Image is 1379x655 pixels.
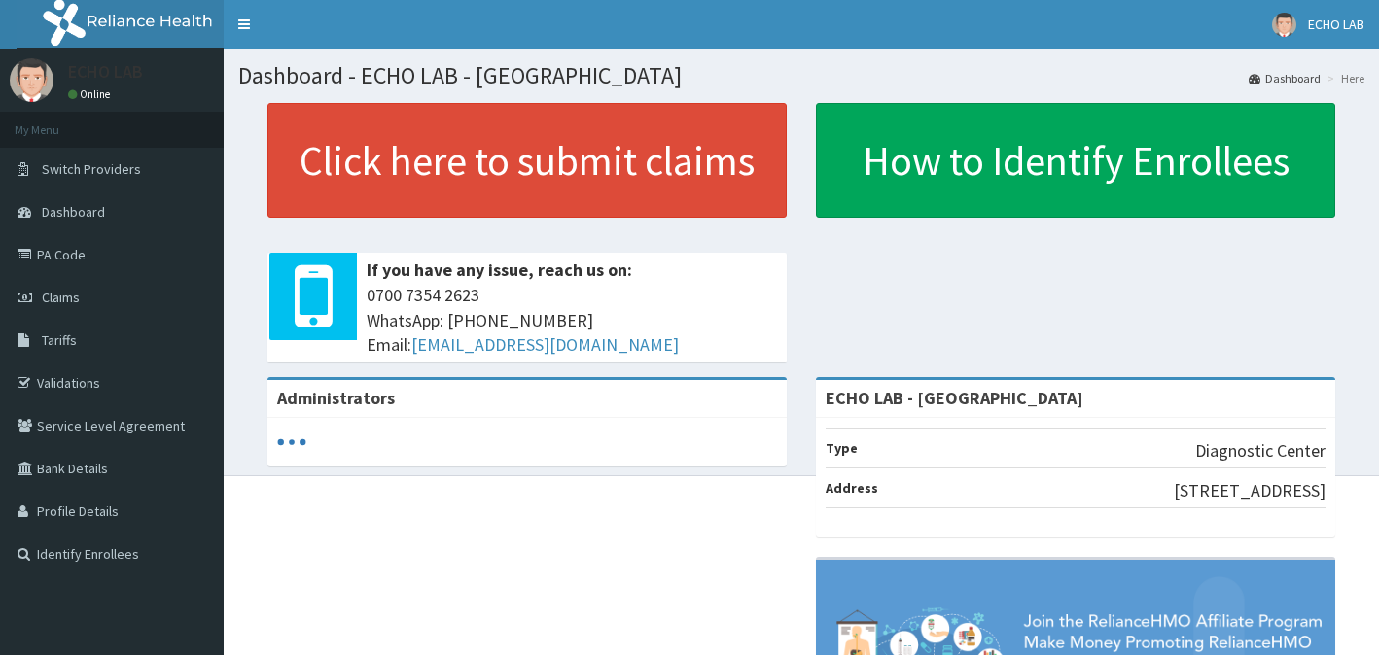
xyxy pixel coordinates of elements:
[367,283,777,358] span: 0700 7354 2623 WhatsApp: [PHONE_NUMBER] Email:
[238,63,1364,88] h1: Dashboard - ECHO LAB - [GEOGRAPHIC_DATA]
[68,63,143,81] p: ECHO LAB
[267,103,787,218] a: Click here to submit claims
[277,387,395,409] b: Administrators
[1249,70,1321,86] a: Dashboard
[1174,478,1326,503] p: [STREET_ADDRESS]
[411,333,679,356] a: [EMAIL_ADDRESS][DOMAIN_NAME]
[816,103,1335,218] a: How to Identify Enrollees
[1323,70,1364,86] li: Here
[1272,13,1296,37] img: User Image
[42,289,80,306] span: Claims
[826,387,1083,409] strong: ECHO LAB - [GEOGRAPHIC_DATA]
[42,203,105,221] span: Dashboard
[10,58,53,102] img: User Image
[68,87,115,101] a: Online
[826,439,858,457] b: Type
[42,331,77,349] span: Tariffs
[826,479,878,497] b: Address
[367,259,632,281] b: If you have any issue, reach us on:
[1195,438,1326,464] p: Diagnostic Center
[1308,16,1364,33] span: ECHO LAB
[277,428,306,457] svg: audio-loading
[42,160,141,178] span: Switch Providers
